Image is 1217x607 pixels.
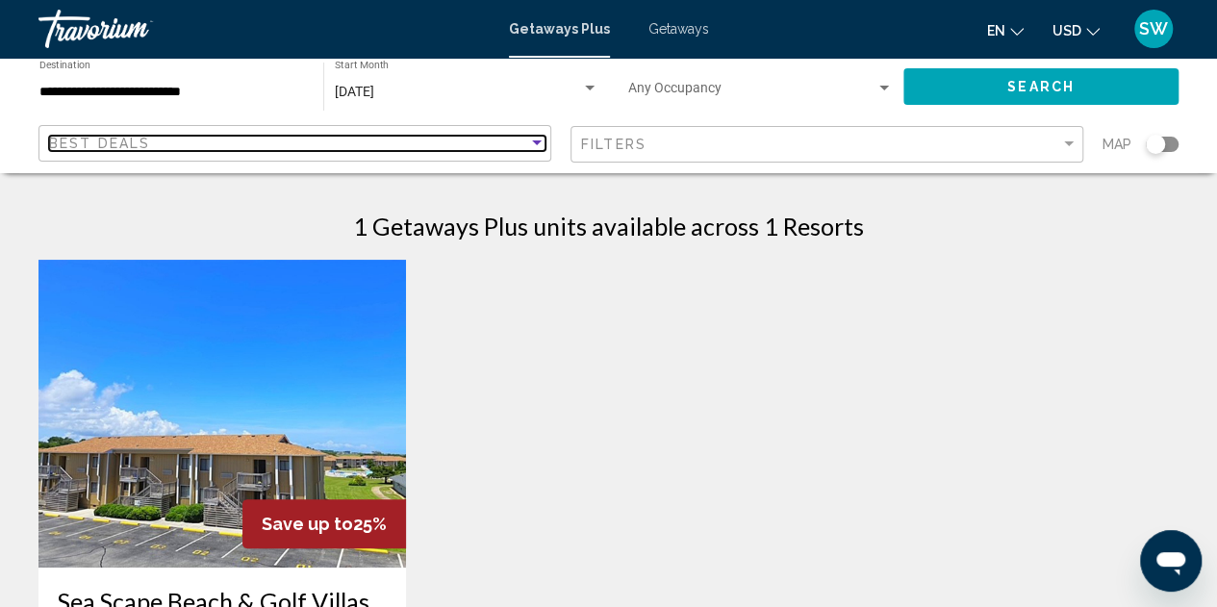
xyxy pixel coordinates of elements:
span: SW [1139,19,1168,38]
h1: 1 Getaways Plus units available across 1 Resorts [353,212,864,240]
div: 25% [242,499,406,548]
a: Getaways [648,21,709,37]
img: 5005E01X.jpg [38,260,406,568]
span: Filters [581,137,647,152]
span: Search [1007,80,1075,95]
span: en [987,23,1005,38]
span: USD [1052,23,1081,38]
a: Getaways Plus [509,21,610,37]
span: Best Deals [49,136,150,151]
button: Change currency [1052,16,1100,44]
button: User Menu [1128,9,1179,49]
button: Change language [987,16,1024,44]
mat-select: Sort by [49,136,545,152]
span: [DATE] [335,84,374,99]
span: Map [1103,131,1131,158]
a: Travorium [38,10,490,48]
span: Save up to [262,514,353,534]
button: Search [903,68,1179,104]
iframe: Button to launch messaging window [1140,530,1202,592]
button: Filter [570,125,1083,164]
